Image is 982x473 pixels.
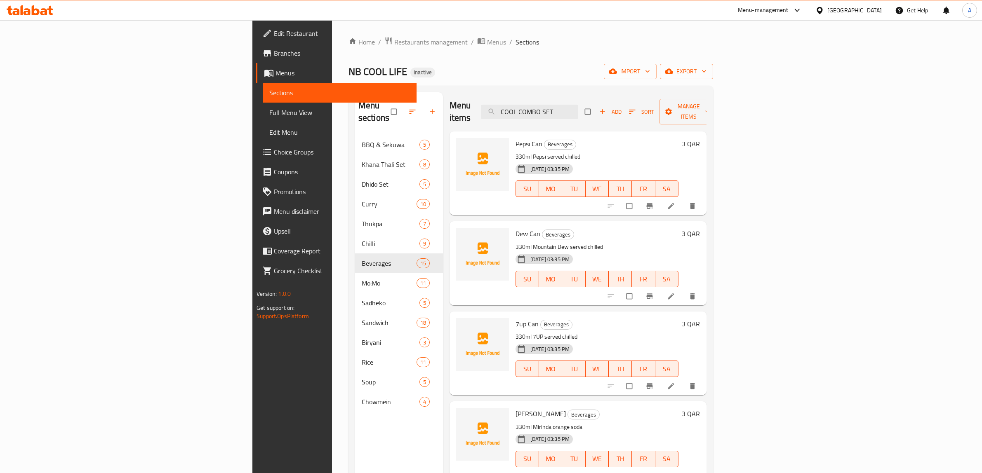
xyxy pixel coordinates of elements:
p: 330ml 7UP served chilled [516,332,678,342]
span: SA [659,273,675,285]
span: TU [565,363,582,375]
nav: breadcrumb [349,37,713,47]
a: Menu disclaimer [256,201,417,221]
div: Khana Thali Set8 [355,155,443,174]
span: Dhido Set [362,179,419,189]
a: Coverage Report [256,241,417,261]
div: Biryani3 [355,333,443,352]
button: SU [516,451,539,467]
span: import [610,66,650,77]
button: MO [539,271,562,287]
div: items [419,159,430,169]
span: Beverages [542,230,574,239]
a: Menus [477,37,506,47]
span: Beverages [362,258,417,268]
button: MO [539,361,562,377]
div: items [419,140,430,150]
button: WE [586,271,609,287]
span: Select to update [622,288,639,304]
span: 7 [420,220,429,228]
span: SU [519,363,536,375]
span: Restaurants management [394,37,468,47]
span: Menu disclaimer [274,206,410,216]
div: Mo:Mo11 [355,273,443,293]
div: Sadheko [362,298,419,308]
button: delete [683,377,703,395]
div: Rice11 [355,352,443,372]
button: Manage items [659,99,718,124]
span: Menus [487,37,506,47]
span: Soup [362,377,419,387]
a: Choice Groups [256,142,417,162]
span: MO [542,453,559,465]
div: Soup5 [355,372,443,392]
img: Dew Can [456,228,509,281]
button: Sort [627,105,656,118]
h6: 3 QAR [682,318,700,330]
div: Dhido Set5 [355,174,443,194]
button: SA [655,180,678,197]
span: Beverages [544,140,576,149]
div: items [417,199,430,209]
p: 330ml Mirinda orange soda [516,422,678,432]
a: Grocery Checklist [256,261,417,281]
span: [DATE] 03:35 PM [527,345,573,353]
button: SU [516,361,539,377]
a: Edit Restaurant [256,23,417,43]
div: items [417,278,430,288]
span: Menus [276,68,410,78]
span: WE [589,453,605,465]
span: Full Menu View [269,108,410,117]
button: TH [609,451,632,467]
span: [PERSON_NAME] [516,407,566,420]
span: Biryani [362,337,419,347]
button: TU [562,361,585,377]
span: export [666,66,706,77]
button: WE [586,361,609,377]
div: Curry10 [355,194,443,214]
div: Thukpa7 [355,214,443,234]
span: 7up Can [516,318,539,330]
span: 5 [420,299,429,307]
span: FR [635,273,652,285]
span: Coupons [274,167,410,177]
span: Choice Groups [274,147,410,157]
button: TU [562,451,585,467]
span: TU [565,453,582,465]
h6: 3 QAR [682,408,700,419]
span: A [968,6,971,15]
button: Branch-specific-item [641,287,660,305]
span: SU [519,273,536,285]
button: MO [539,451,562,467]
h2: Menu items [450,99,471,124]
span: Edit Restaurant [274,28,410,38]
div: items [419,377,430,387]
span: [DATE] 03:35 PM [527,255,573,263]
span: 18 [417,319,429,327]
button: SU [516,271,539,287]
img: Mirinda Can [456,408,509,461]
span: SU [519,453,536,465]
span: Chilli [362,239,419,248]
button: delete [683,287,703,305]
span: BBQ & Sekuwa [362,140,419,150]
span: Beverages [568,410,599,419]
span: WE [589,273,605,285]
span: Upsell [274,226,410,236]
div: Beverages15 [355,253,443,273]
span: Mo:Mo [362,278,417,288]
span: SU [519,183,536,195]
button: export [660,64,713,79]
span: Curry [362,199,417,209]
a: Support.OpsPlatform [257,311,309,321]
button: WE [586,451,609,467]
button: TU [562,180,585,197]
span: MO [542,273,559,285]
span: 8 [420,161,429,169]
a: Edit menu item [667,202,677,210]
span: Sort [629,107,654,117]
